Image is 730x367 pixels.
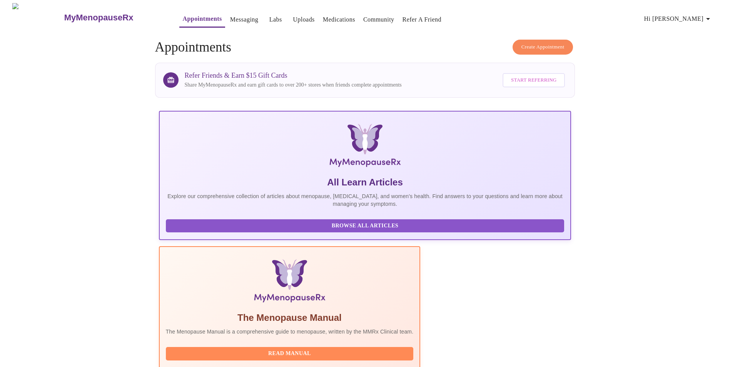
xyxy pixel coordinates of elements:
span: Create Appointment [521,43,565,52]
button: Uploads [290,12,318,27]
button: Labs [263,12,288,27]
a: Medications [323,14,355,25]
img: Menopause Manual [205,259,374,305]
a: Read Manual [166,350,416,356]
a: Appointments [182,13,222,24]
h3: MyMenopauseRx [64,13,134,23]
img: MyMenopauseRx Logo [12,3,63,32]
a: Community [363,14,394,25]
button: Appointments [179,11,225,28]
button: Hi [PERSON_NAME] [641,11,716,27]
span: Start Referring [511,76,556,85]
button: Read Manual [166,347,414,360]
span: Browse All Articles [174,221,557,231]
a: Browse All Articles [166,222,566,229]
h5: All Learn Articles [166,176,565,189]
p: The Menopause Manual is a comprehensive guide to menopause, written by the MMRx Clinical team. [166,328,414,335]
button: Browse All Articles [166,219,565,233]
span: Hi [PERSON_NAME] [644,13,713,24]
a: MyMenopauseRx [63,4,164,31]
a: Refer a Friend [403,14,442,25]
button: Create Appointment [513,40,573,55]
h4: Appointments [155,40,575,55]
button: Messaging [227,12,261,27]
h3: Refer Friends & Earn $15 Gift Cards [185,72,402,80]
a: Messaging [230,14,258,25]
a: Labs [269,14,282,25]
p: Share MyMenopauseRx and earn gift cards to over 200+ stores when friends complete appointments [185,81,402,89]
button: Start Referring [503,73,565,87]
button: Community [360,12,398,27]
img: MyMenopauseRx Logo [228,124,503,170]
a: Start Referring [501,69,567,91]
button: Refer a Friend [399,12,445,27]
span: Read Manual [174,349,406,359]
button: Medications [320,12,358,27]
a: Uploads [293,14,315,25]
p: Explore our comprehensive collection of articles about menopause, [MEDICAL_DATA], and women's hea... [166,192,565,208]
h5: The Menopause Manual [166,312,414,324]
